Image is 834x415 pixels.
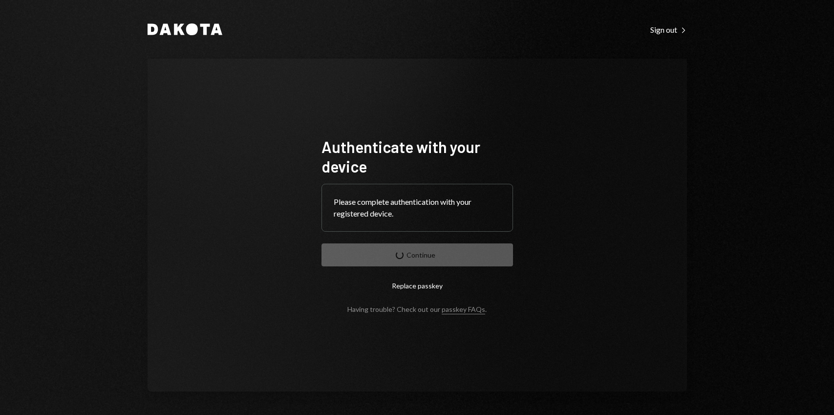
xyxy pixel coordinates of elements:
[347,305,487,313] div: Having trouble? Check out our .
[321,137,513,176] h1: Authenticate with your device
[334,196,501,219] div: Please complete authentication with your registered device.
[650,25,687,35] div: Sign out
[321,274,513,297] button: Replace passkey
[442,305,485,314] a: passkey FAQs
[650,24,687,35] a: Sign out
